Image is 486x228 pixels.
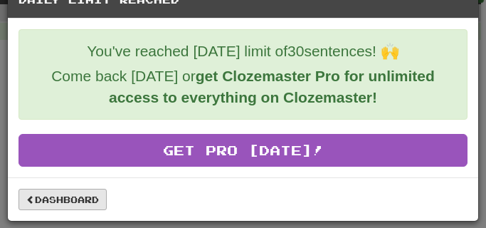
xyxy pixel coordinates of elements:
[19,189,107,210] a: Dashboard
[30,41,456,62] p: You've reached [DATE] limit of 30 sentences! 🙌
[19,134,467,167] a: Get Pro [DATE]!
[109,68,435,105] strong: get Clozemaster Pro for unlimited access to everything on Clozemaster!
[30,66,456,108] p: Come back [DATE] or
